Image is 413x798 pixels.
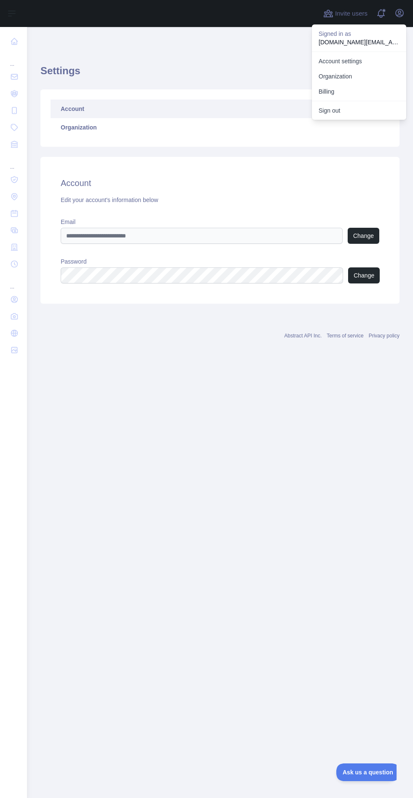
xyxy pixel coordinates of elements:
[40,64,400,84] h1: Settings
[312,103,406,118] button: Sign out
[7,273,20,290] div: ...
[312,69,406,84] a: Organization
[312,84,406,99] button: Billing
[51,100,389,118] a: Account
[319,30,400,38] p: Signed in as
[336,763,396,781] iframe: Toggle Customer Support
[284,333,322,339] a: Abstract API Inc.
[348,228,379,244] button: Change
[322,7,369,20] button: Invite users
[327,333,363,339] a: Terms of service
[335,9,367,19] span: Invite users
[61,196,379,204] div: Edit your account's information below
[312,54,406,69] a: Account settings
[51,118,389,137] a: Organization
[7,51,20,67] div: ...
[319,38,400,46] p: [DOMAIN_NAME][EMAIL_ADDRESS][DOMAIN_NAME]
[61,177,379,189] h2: Account
[61,257,379,266] label: Password
[61,218,379,226] label: Email
[7,154,20,170] div: ...
[369,333,400,339] a: Privacy policy
[348,267,380,283] button: Change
